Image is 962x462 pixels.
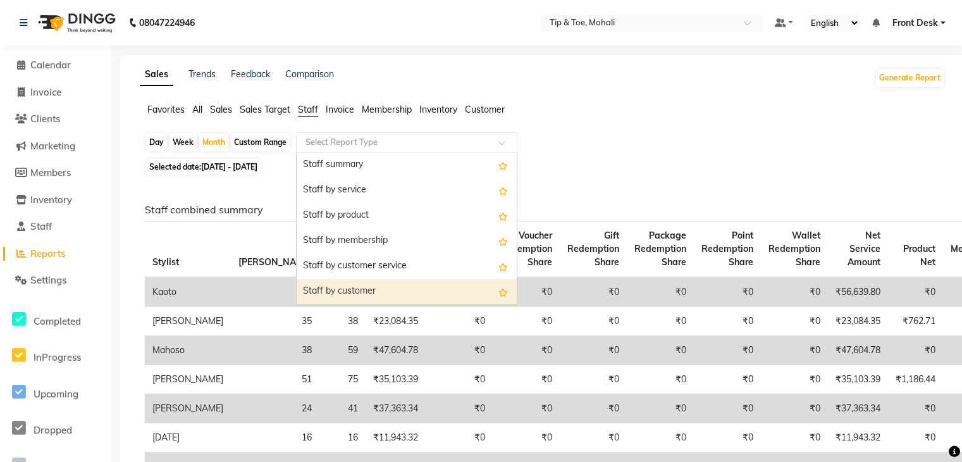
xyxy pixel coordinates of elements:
a: Reports [3,247,108,261]
td: ₹0 [493,423,560,453]
td: ₹0 [761,423,828,453]
span: Customer [465,104,505,115]
td: ₹0 [694,277,761,307]
span: InProgress [34,351,81,363]
td: ₹0 [627,394,694,423]
div: Day [146,134,167,151]
span: Inventory [419,104,457,115]
span: Clients [30,113,60,125]
td: ₹0 [761,336,828,365]
span: Add this report to Favorites List [498,234,508,249]
td: ₹0 [426,423,493,453]
img: logo [32,5,119,41]
span: Staff [30,220,52,232]
td: ₹0 [493,336,560,365]
td: ₹0 [560,423,627,453]
span: Front Desk [892,16,938,30]
span: Sales [210,104,232,115]
span: [DATE] - [DATE] [201,162,257,172]
span: All [192,104,202,115]
span: Membership [362,104,412,115]
td: ₹0 [560,307,627,336]
span: Members [30,166,71,178]
td: ₹56,639.80 [828,277,888,307]
span: Settings [30,274,66,286]
td: ₹0 [888,277,943,307]
ng-dropdown-panel: Options list [296,152,517,305]
td: 38 [319,307,366,336]
td: Kaoto [145,277,231,307]
span: Voucher Redemption Share [500,230,552,268]
td: ₹0 [426,394,493,423]
span: Net Service Amount [848,230,880,268]
span: Package Redemption Share [634,230,686,268]
td: 35 [231,307,319,336]
a: Sales [140,63,173,86]
td: ₹0 [627,365,694,394]
div: Custom Range [231,134,290,151]
td: ₹0 [888,394,943,423]
td: ₹0 [761,394,828,423]
td: [PERSON_NAME] [145,365,231,394]
td: ₹0 [627,336,694,365]
td: ₹0 [627,423,694,453]
span: Upcoming [34,388,78,400]
span: Add this report to Favorites List [498,208,508,223]
button: Generate Report [876,69,944,87]
td: ₹0 [493,307,560,336]
td: 51 [231,365,319,394]
a: Inventory [3,193,108,208]
td: ₹0 [426,365,493,394]
td: ₹0 [560,336,627,365]
div: Staff by membership [297,228,517,254]
span: Add this report to Favorites List [498,158,508,173]
span: Product Net [903,243,935,268]
td: ₹0 [694,423,761,453]
a: Trends [188,68,216,80]
td: ₹0 [761,365,828,394]
td: Mahoso [145,336,231,365]
span: Inventory [30,194,72,206]
td: ₹0 [493,277,560,307]
span: Wallet Redemption Share [768,230,820,268]
td: ₹47,604.78 [828,336,888,365]
div: Staff by product [297,203,517,228]
td: [PERSON_NAME] [145,394,231,423]
td: ₹0 [888,423,943,453]
td: ₹0 [493,365,560,394]
span: Invoice [326,104,354,115]
span: Stylist [152,256,179,268]
a: Invoice [3,85,108,100]
td: 16 [231,423,319,453]
td: ₹0 [888,336,943,365]
div: Month [199,134,228,151]
a: Feedback [231,68,270,80]
td: ₹35,103.39 [828,365,888,394]
span: Completed [34,315,81,327]
td: ₹0 [426,336,493,365]
td: 75 [319,365,366,394]
span: Add this report to Favorites List [498,259,508,274]
td: 33 [231,277,319,307]
div: Staff summary [297,153,517,178]
a: Marketing [3,139,108,154]
td: ₹762.71 [888,307,943,336]
td: ₹47,604.78 [366,336,426,365]
b: 08047224946 [139,5,195,41]
span: Selected date: [146,159,261,175]
span: [PERSON_NAME] [238,256,312,268]
div: Staff by customer [297,279,517,304]
span: Add this report to Favorites List [498,183,508,198]
td: ₹0 [761,277,828,307]
span: Calendar [30,59,71,71]
span: Reports [30,247,65,259]
span: Point Redemption Share [701,230,753,268]
td: ₹0 [694,336,761,365]
td: ₹0 [493,394,560,423]
td: ₹0 [694,394,761,423]
td: ₹1,186.44 [888,365,943,394]
span: Add this report to Favorites List [498,284,508,299]
td: 24 [231,394,319,423]
span: Sales Target [240,104,290,115]
span: Staff [298,104,318,115]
